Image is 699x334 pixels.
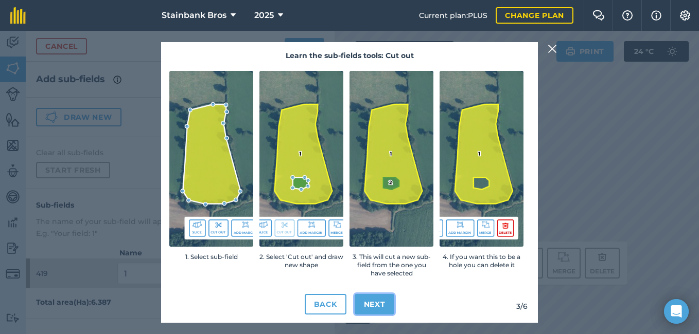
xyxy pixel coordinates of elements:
[419,10,487,21] span: Current plan : PLUS
[651,9,661,22] img: svg+xml;base64,PHN2ZyB4bWxucz0iaHR0cDovL3d3dy53My5vcmcvMjAwMC9zdmciIHdpZHRoPSIxNyIgaGVpZ2h0PSIxNy...
[548,43,557,55] img: svg+xml;base64,PHN2ZyB4bWxucz0iaHR0cDovL3d3dy53My5vcmcvMjAwMC9zdmciIHdpZHRoPSIyMiIgaGVpZ2h0PSIzMC...
[162,9,226,22] span: Stainbank Bros
[440,253,523,269] span: 4. If you want this to be a hole you can delete it
[355,294,395,314] button: Next
[664,299,689,324] div: Open Intercom Messenger
[169,253,253,261] span: 1. Select sub-field
[10,7,26,24] img: fieldmargin Logo
[305,294,346,314] button: Back
[254,9,274,22] span: 2025
[349,253,433,277] span: 3. This will cut a new sub-field from the one you have selected
[496,7,573,24] a: Change plan
[679,10,691,21] img: A cog icon
[440,71,523,247] img: Image showing a single sub-field with a hole in it
[349,71,433,247] img: Image showing a two sub-fields named 1 and 2
[169,50,530,61] h2: Learn the sub-fields tools: Cut out
[621,10,634,21] img: A question mark icon
[516,301,528,312] p: 3 / 6
[259,253,343,269] span: 2. Select 'Cut out' and draw new shape
[259,71,343,247] img: Image showing a sub field with a hole drawn on it
[592,10,605,21] img: Two speech bubbles overlapping with the left bubble in the forefront
[169,71,253,247] img: Image showing a selected sub-field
